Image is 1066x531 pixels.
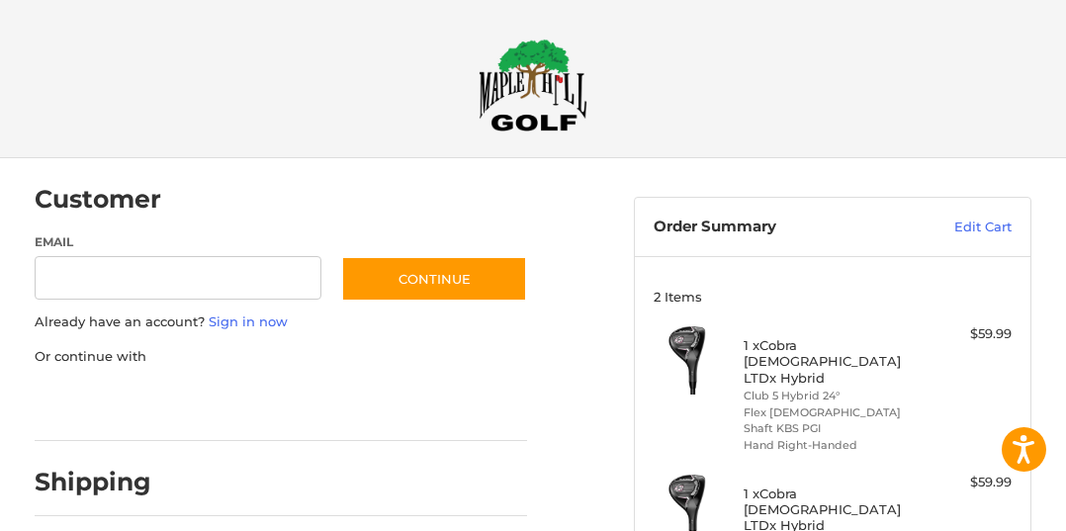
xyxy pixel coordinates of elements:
iframe: PayPal-paylater [196,386,344,421]
h3: 2 Items [654,289,1012,305]
div: $59.99 [923,324,1012,344]
p: Already have an account? [35,312,527,332]
iframe: Gorgias live chat messenger [20,446,235,511]
li: Flex [DEMOGRAPHIC_DATA] [744,404,918,421]
a: Edit Cart [898,218,1012,237]
button: Continue [341,256,527,302]
img: Maple Hill Golf [479,39,587,132]
a: Sign in now [209,313,288,329]
h2: Customer [35,184,161,215]
iframe: PayPal-venmo [363,386,511,421]
h3: Order Summary [654,218,898,237]
li: Club 5 Hybrid 24° [744,388,918,404]
p: Or continue with [35,347,527,367]
li: Shaft KBS PGI [744,420,918,437]
li: Hand Right-Handed [744,437,918,454]
h4: 1 x Cobra [DEMOGRAPHIC_DATA] LTDx Hybrid [744,337,918,386]
iframe: PayPal-paypal [28,386,176,421]
div: $59.99 [923,473,1012,492]
label: Email [35,233,322,251]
